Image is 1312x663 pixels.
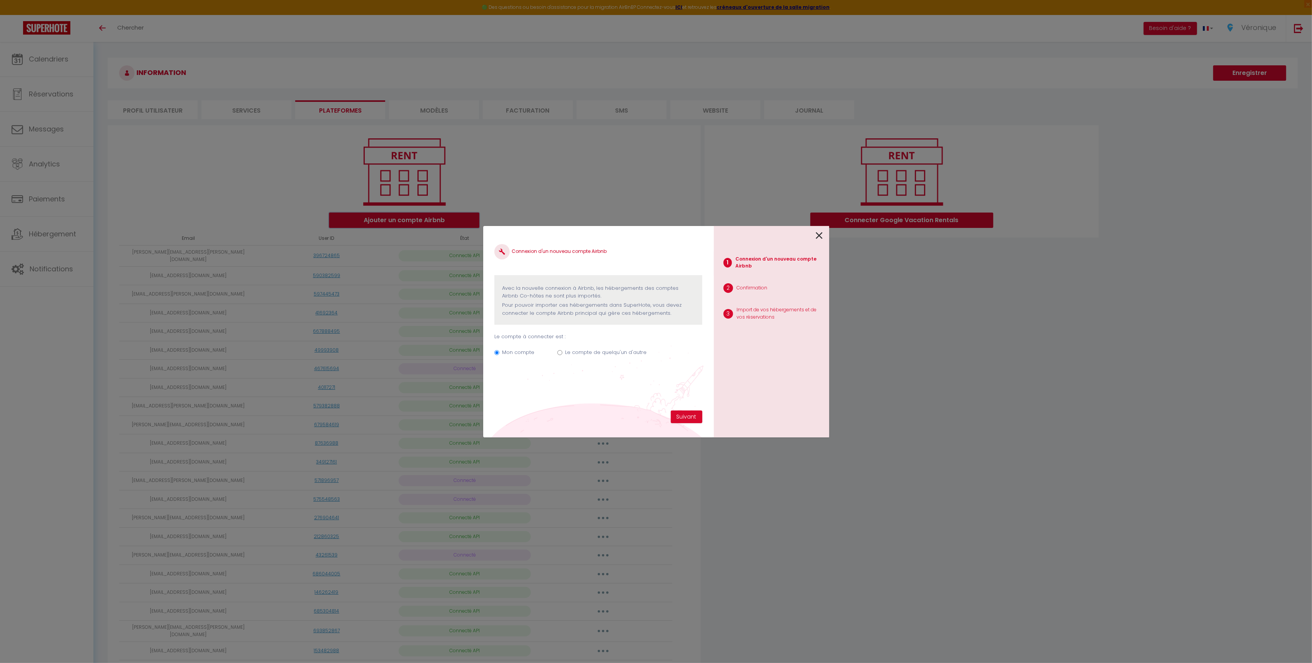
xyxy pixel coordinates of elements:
label: Mon compte [502,349,534,356]
p: Pour pouvoir importer ces hébergements dans SuperHote, vous devez connecter le compte Airbnb prin... [502,301,694,317]
p: Import de vos hébergements et de vos réservations [737,306,823,321]
p: Confirmation [737,284,768,292]
p: Le compte à connecter est : [494,333,702,341]
button: Suivant [671,410,702,424]
p: Connexion d'un nouveau compte Airbnb [736,256,823,270]
p: Avec la nouvelle connexion à Airbnb, les hébergements des comptes Airbnb Co-hôtes ne sont plus im... [502,284,694,300]
span: 3 [723,309,733,319]
button: Ouvrir le widget de chat LiveChat [6,3,29,26]
h4: Connexion d'un nouveau compte Airbnb [494,244,702,259]
span: 1 [723,258,732,268]
label: Le compte de quelqu'un d'autre [565,349,647,356]
span: 2 [723,283,733,293]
